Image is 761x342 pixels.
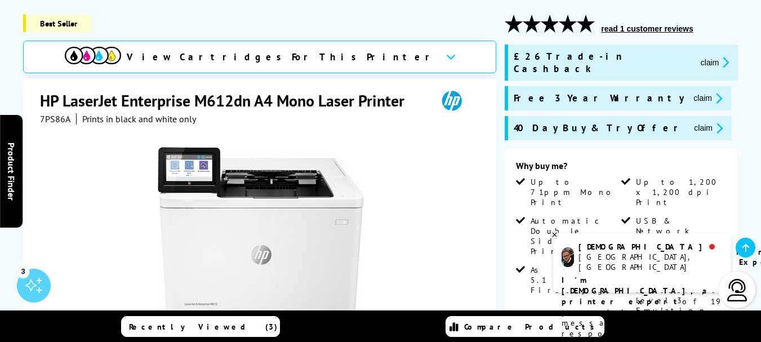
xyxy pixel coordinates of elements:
[121,316,280,337] a: Recently Viewed (3)
[446,316,604,337] a: Compare Products
[562,247,574,267] img: chris-livechat.png
[23,15,91,32] span: Best Seller
[636,177,724,207] span: Up to 1,200 x 1,200 dpi Print
[578,252,722,272] div: [GEOGRAPHIC_DATA], [GEOGRAPHIC_DATA]
[82,113,196,125] i: Prints in black and white only
[426,90,478,111] img: HP
[514,92,684,105] span: Free 3 Year Warranty
[598,24,696,34] button: read 1 customer reviews
[40,90,416,111] h1: HP LaserJet Enterprise M612dn A4 Mono Laser Printer
[514,122,685,135] span: 40 Day Buy & Try Offer
[531,216,619,256] span: Automatic Double Sided Printing
[578,242,722,252] div: [DEMOGRAPHIC_DATA]
[6,142,17,200] span: Product Finder
[65,47,121,64] img: View Cartridges
[531,265,619,295] span: As Fast as 5.1 Seconds First page
[40,113,70,125] span: 7PS86A
[636,216,724,236] span: USB & Network
[514,50,691,75] span: £26 Trade-in Cashback
[464,322,600,332] span: Compare Products
[691,122,726,135] button: promo-description
[690,92,726,105] button: promo-description
[17,265,29,277] div: 3
[562,275,710,307] b: I'm [DEMOGRAPHIC_DATA], a printer expert
[516,160,727,177] div: Why buy me?
[697,56,733,69] button: promo-description
[562,275,723,339] p: of 19 years! Leave me a message and I'll respond ASAP
[726,279,749,301] img: user-headset-light.svg
[531,177,619,207] span: Up to 71ppm Mono Print
[129,322,278,332] span: Recently Viewed (3)
[127,51,437,63] span: View Cartridges For This Printer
